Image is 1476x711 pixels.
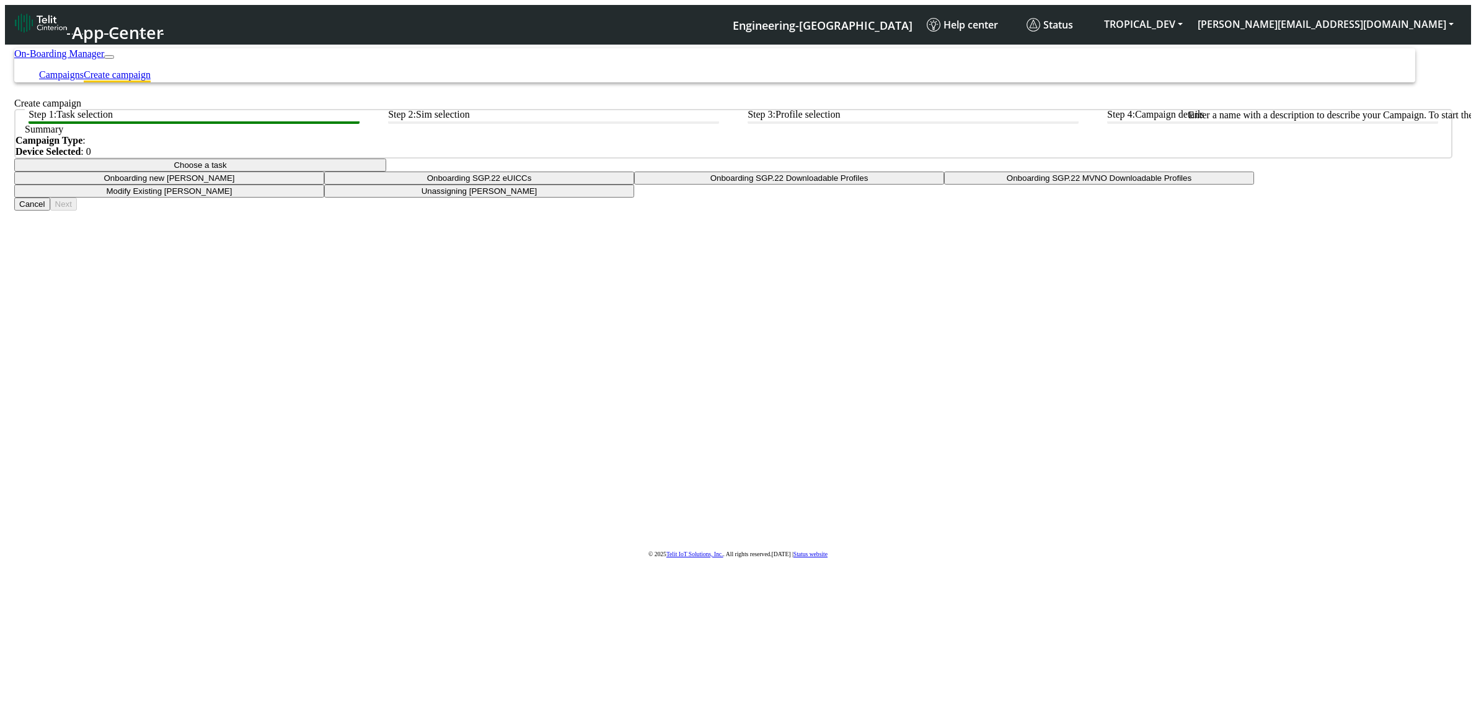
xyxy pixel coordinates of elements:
[1097,13,1190,35] button: TROPICAL_DEV
[84,69,151,80] a: Create campaign
[14,98,1452,109] div: Create campaign
[324,172,634,185] button: Onboarding SGP.22 eUICCs
[1027,18,1040,32] img: status.svg
[1022,13,1097,37] a: Status
[927,18,940,32] img: knowledge.svg
[25,101,81,135] p: Summary
[29,109,360,124] btn: Step 1: Task selection
[748,109,1079,124] btn: Step 3: Profile selection
[15,146,1451,157] div: : 0
[1190,13,1461,35] button: [PERSON_NAME][EMAIL_ADDRESS][DOMAIN_NAME]
[944,172,1254,185] button: Onboarding SGP.22 MVNO Downloadable Profiles
[922,13,1022,37] a: Help center
[14,198,50,211] button: Cancel
[39,69,84,80] a: Campaigns
[14,159,386,172] button: Choose a task
[666,551,723,557] a: Telit IoT Solutions, Inc.
[733,18,913,33] span: Engineering-[GEOGRAPHIC_DATA]
[72,21,164,44] span: App Center
[324,185,634,198] button: Unassigning [PERSON_NAME]
[793,551,828,557] a: Status website
[14,172,324,185] button: Onboarding new [PERSON_NAME]
[15,135,82,146] strong: Campaign Type
[634,172,944,185] button: Onboarding SGP.22 Downloadable Profiles
[14,550,1462,557] p: © 2025 . All rights reserved.[DATE] |
[388,109,719,124] btn: Step 2: Sim selection
[14,48,104,59] a: On-Boarding Manager
[50,198,77,211] button: Next
[732,13,912,36] a: Your current platform instance
[14,172,1452,198] div: Choose a task
[927,18,998,32] span: Help center
[15,135,1451,146] div: :
[15,10,162,40] a: App Center
[15,146,81,157] strong: Device Selected
[1027,18,1073,32] span: Status
[15,13,67,33] img: logo-telit-cinterion-gw-new.png
[14,185,324,198] button: Modify Existing [PERSON_NAME]
[104,55,114,59] button: Toggle navigation
[1107,109,1438,124] btn: Step 4: Campaign details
